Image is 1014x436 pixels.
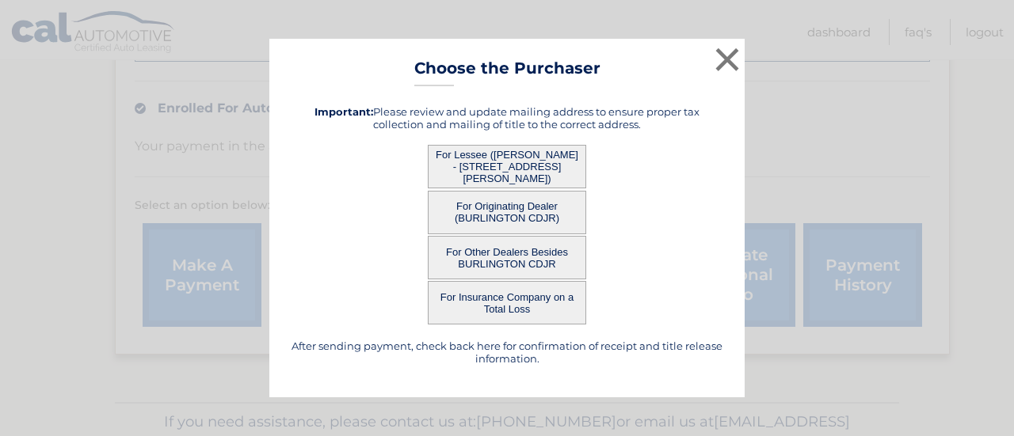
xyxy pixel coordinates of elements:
h5: Please review and update mailing address to ensure proper tax collection and mailing of title to ... [289,105,725,131]
h3: Choose the Purchaser [414,59,600,86]
button: For Other Dealers Besides BURLINGTON CDJR [428,236,586,279]
button: × [711,44,743,75]
button: For Insurance Company on a Total Loss [428,281,586,324]
h5: After sending payment, check back here for confirmation of receipt and title release information. [289,339,725,365]
button: For Originating Dealer (BURLINGTON CDJR) [428,191,586,234]
button: For Lessee ([PERSON_NAME] - [STREET_ADDRESS][PERSON_NAME]) [428,145,586,188]
strong: Important: [314,105,373,118]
